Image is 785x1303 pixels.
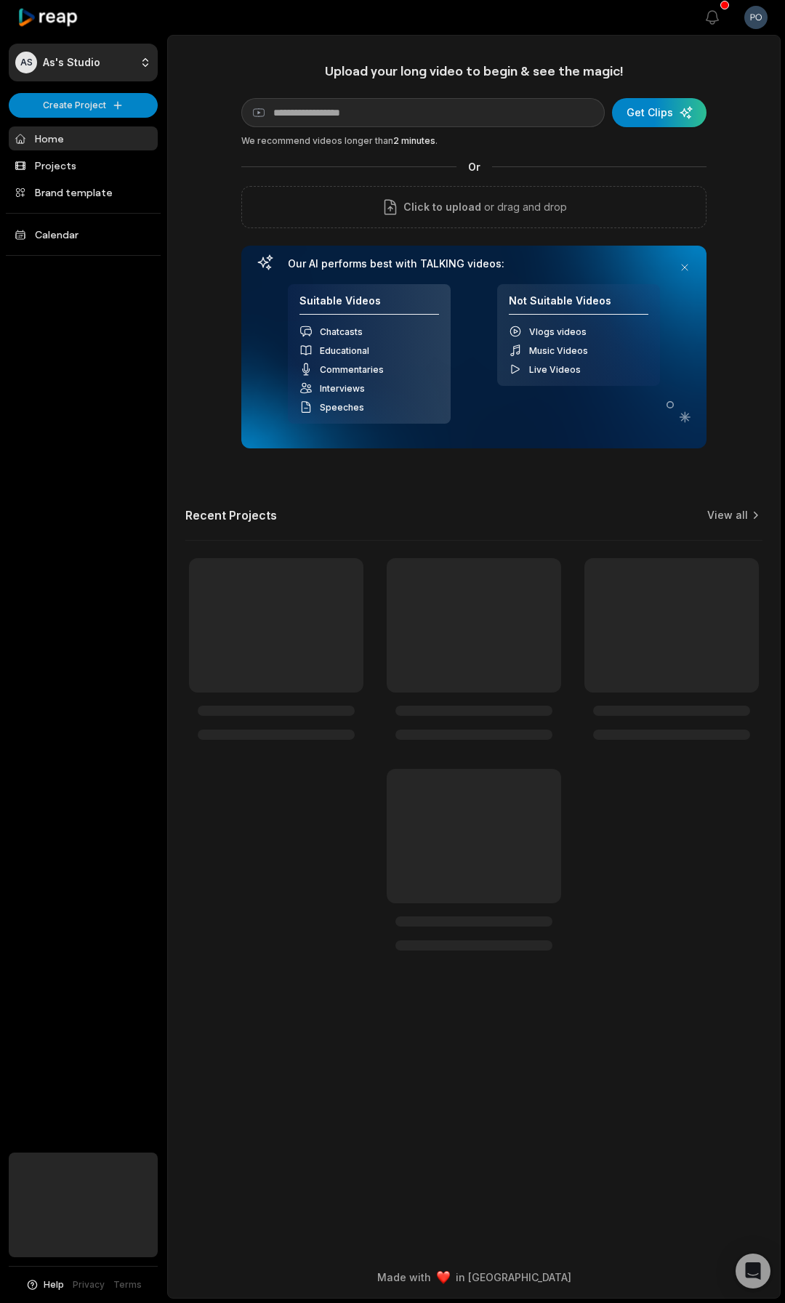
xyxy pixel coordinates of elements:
[320,383,365,394] span: Interviews
[181,1270,767,1285] div: Made with in [GEOGRAPHIC_DATA]
[456,159,492,174] span: Or
[299,294,439,315] h4: Suitable Videos
[612,98,706,127] button: Get Clips
[44,1278,64,1291] span: Help
[529,364,581,375] span: Live Videos
[241,62,706,79] h1: Upload your long video to begin & see the magic!
[529,345,588,356] span: Music Videos
[393,135,435,146] span: 2 minutes
[113,1278,142,1291] a: Terms
[9,153,158,177] a: Projects
[437,1271,450,1284] img: heart emoji
[509,294,648,315] h4: Not Suitable Videos
[9,93,158,118] button: Create Project
[707,508,748,523] a: View all
[481,198,567,216] p: or drag and drop
[320,326,363,337] span: Chatcasts
[9,126,158,150] a: Home
[320,402,364,413] span: Speeches
[288,257,660,270] h3: Our AI performs best with TALKING videos:
[9,222,158,246] a: Calendar
[320,345,369,356] span: Educational
[241,134,706,148] div: We recommend videos longer than .
[320,364,384,375] span: Commentaries
[403,198,481,216] span: Click to upload
[25,1278,64,1291] button: Help
[185,508,277,523] h2: Recent Projects
[529,326,587,337] span: Vlogs videos
[736,1254,770,1288] div: Open Intercom Messenger
[15,52,37,73] div: AS
[43,56,100,69] p: As's Studio
[9,180,158,204] a: Brand template
[73,1278,105,1291] a: Privacy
